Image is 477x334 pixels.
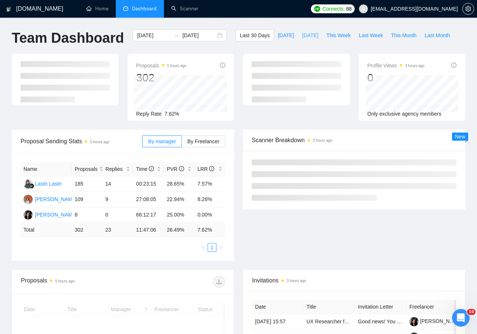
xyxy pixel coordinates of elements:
[367,111,442,117] span: Only exclusive agency members
[179,166,184,171] span: info-circle
[136,111,162,117] span: Reply Rate
[194,176,225,192] td: 7.57%
[199,243,208,252] button: left
[6,3,11,15] img: logo
[220,63,225,68] span: info-circle
[164,192,195,207] td: 22.94%
[216,243,225,252] button: right
[209,166,214,171] span: info-circle
[359,31,383,39] span: Last Week
[173,32,179,38] span: swap-right
[24,195,33,204] img: AB
[171,6,198,12] a: searchScanner
[164,223,195,237] td: 26.49 %
[361,6,366,11] span: user
[463,6,474,12] span: setting
[21,223,72,237] td: Total
[194,207,225,223] td: 0.00%
[302,31,318,39] span: [DATE]
[103,176,133,192] td: 14
[216,243,225,252] li: Next Page
[252,300,304,314] th: Date
[405,64,424,68] time: 3 hours ago
[167,64,187,68] time: 5 hours ago
[164,207,195,223] td: 25.00%
[201,245,205,250] span: left
[409,318,462,324] a: [PERSON_NAME]
[21,137,142,146] span: Proposal Sending Stats
[322,5,344,13] span: Connects:
[252,314,304,330] td: [DATE] 15:57
[133,223,164,237] td: 11:47:06
[406,300,458,314] th: Freelancer
[462,6,474,12] a: setting
[133,192,164,207] td: 27:08:05
[24,179,33,189] img: LL
[462,3,474,15] button: setting
[72,162,103,176] th: Proposals
[133,207,164,223] td: 66:12:17
[424,31,450,39] span: Last Month
[72,207,103,223] td: 8
[72,192,103,207] td: 109
[194,223,225,237] td: 7.62 %
[12,29,124,47] h1: Team Dashboard
[90,140,110,144] time: 5 hours ago
[136,61,187,70] span: Proposals
[355,300,406,314] th: Invitation Letter
[136,166,154,172] span: Time
[306,319,430,324] a: UX Researcher for Competitive Analysis in Healthcare
[21,162,72,176] th: Name
[149,166,154,171] span: info-circle
[24,211,77,217] a: AK[PERSON_NAME]
[326,31,351,39] span: This Week
[105,165,125,173] span: Replies
[304,314,355,330] td: UX Researcher for Competitive Analysis in Healthcare
[219,245,223,250] span: right
[355,29,387,41] button: Last Week
[367,71,425,85] div: 0
[322,29,355,41] button: This Week
[132,6,157,12] span: Dashboard
[274,29,298,41] button: [DATE]
[199,243,208,252] li: Previous Page
[103,162,133,176] th: Replies
[24,210,33,219] img: AK
[409,317,419,326] img: c1oV3yLnNhHSSXY-kN5g-0FnBm58pJ_1XhJH_oHvHp97NyJPEDcUxN0o8ryCzTec45
[367,61,425,70] span: Profile Views
[103,207,133,223] td: 0
[197,166,214,172] span: LRR
[387,29,420,41] button: This Month
[236,29,274,41] button: Last 30 Days
[252,276,456,285] span: Invitations
[182,31,216,39] input: End date
[346,5,352,13] span: 88
[467,309,476,315] span: 10
[35,180,61,188] div: Lastri Lastri
[75,165,97,173] span: Proposals
[208,243,216,252] a: 1
[24,180,61,186] a: LLLastri Lastri
[240,31,270,39] span: Last 30 Days
[103,223,133,237] td: 23
[35,211,77,219] div: [PERSON_NAME]
[173,32,179,38] span: to
[55,279,75,283] time: 5 hours ago
[252,136,456,145] span: Scanner Breakdown
[103,192,133,207] td: 9
[137,31,171,39] input: Start date
[35,195,77,203] div: [PERSON_NAME]
[29,183,34,189] img: gigradar-bm.png
[314,6,320,12] img: upwork-logo.png
[167,166,184,172] span: PVR
[391,31,416,39] span: This Month
[313,138,332,143] time: 3 hours ago
[24,196,77,202] a: AB[PERSON_NAME]
[133,176,164,192] td: 00:23:15
[287,279,306,283] time: 3 hours ago
[164,176,195,192] td: 28.65%
[148,138,176,144] span: By manager
[86,6,108,12] a: homeHome
[123,6,128,11] span: dashboard
[298,29,322,41] button: [DATE]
